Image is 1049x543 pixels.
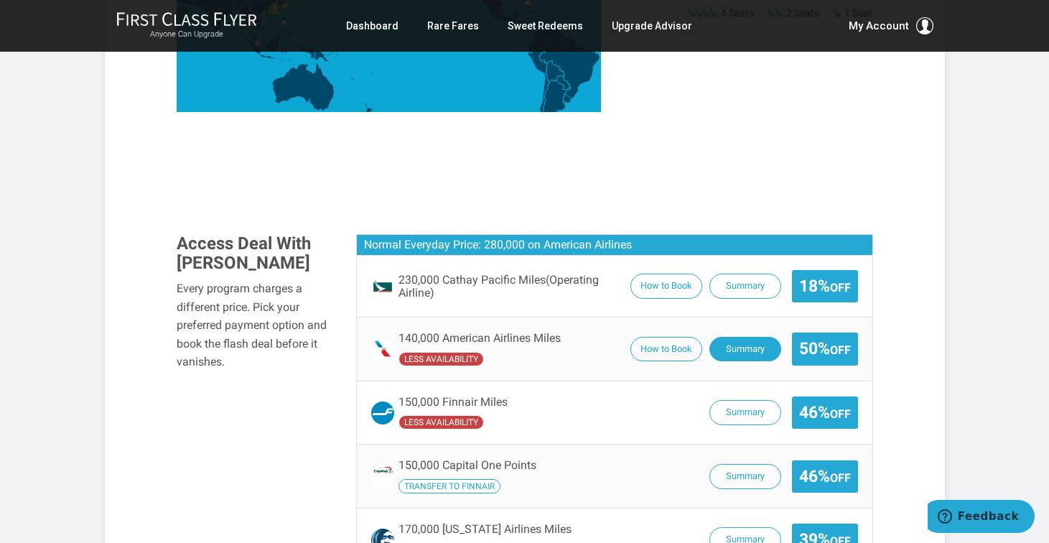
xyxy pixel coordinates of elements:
path: Peru [528,46,547,75]
path: Papua New Guinea [314,50,337,62]
button: How to Book [630,337,702,362]
button: Summary [709,274,781,299]
span: Finnair has undefined availability seats availability compared to the operating carrier. [398,415,484,430]
iframe: Opens a widget where you can find more information [928,500,1035,536]
span: 170,000 [US_STATE] Airlines Miles [398,523,572,536]
small: Anyone Can Upgrade [116,29,257,40]
a: Dashboard [346,13,398,39]
path: New Caledonia [350,77,355,80]
path: New Zealand [354,102,373,127]
path: Timor-Leste [290,58,294,60]
a: Upgrade Advisor [612,13,692,39]
button: Summary [709,464,781,489]
span: 150,000 Capital One Points [398,458,536,472]
span: 150,000 Finnair Miles [398,396,508,409]
button: Summary [709,400,781,425]
path: Uruguay [563,94,571,103]
span: Transfer your Capital One Points to Finnair [398,479,500,493]
span: 140,000 American Airlines Miles [398,332,561,345]
small: Off [830,471,851,485]
span: 46% [799,468,851,486]
path: Solomon Islands [339,56,348,62]
h3: Normal Everyday Price: 280,000 on American Airlines [357,235,872,256]
path: Paraguay [556,76,569,90]
button: How to Book [630,274,702,299]
span: American Airlines has undefined availability seats availability compared to the operating carrier. [398,352,484,366]
a: Sweet Redeems [508,13,583,39]
span: 50% [799,340,851,358]
span: 18% [799,277,851,295]
path: Australia [272,62,335,120]
span: 230,000 Cathay Pacific Miles [398,274,623,299]
path: Chile [536,73,550,149]
path: Vanuatu [355,68,357,71]
path: Fiji [371,70,376,74]
small: Off [830,407,851,421]
h3: Access Deal With [PERSON_NAME] [177,234,335,272]
div: Every program charges a different price. Pick your preferred payment option and book the flash de... [177,279,335,371]
a: Rare Fares [427,13,479,39]
button: My Account [849,17,933,34]
small: Off [830,281,851,294]
span: My Account [849,17,909,34]
a: First Class FlyerAnyone Can Upgrade [116,11,257,40]
img: First Class Flyer [116,11,257,27]
path: Brazil [539,37,600,101]
span: 46% [799,404,851,422]
path: Bolivia [546,60,564,81]
button: Summary [709,337,781,362]
small: Off [830,343,851,357]
span: (Operating Airline) [398,273,599,300]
